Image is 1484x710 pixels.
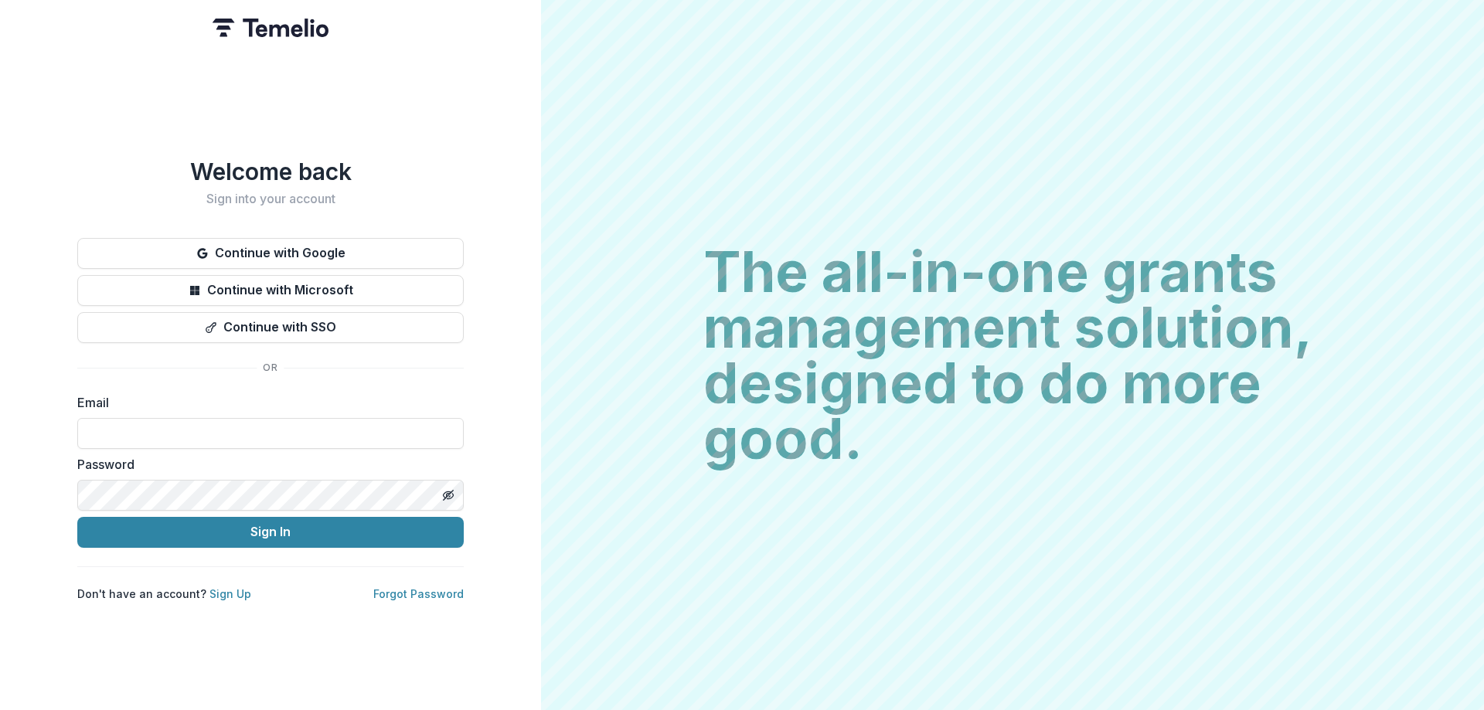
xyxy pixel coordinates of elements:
h1: Welcome back [77,158,464,185]
a: Sign Up [209,587,251,600]
p: Don't have an account? [77,586,251,602]
button: Toggle password visibility [436,483,461,508]
label: Email [77,393,454,412]
a: Forgot Password [373,587,464,600]
button: Continue with SSO [77,312,464,343]
button: Continue with Microsoft [77,275,464,306]
button: Continue with Google [77,238,464,269]
h2: Sign into your account [77,192,464,206]
button: Sign In [77,517,464,548]
label: Password [77,455,454,474]
img: Temelio [213,19,328,37]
